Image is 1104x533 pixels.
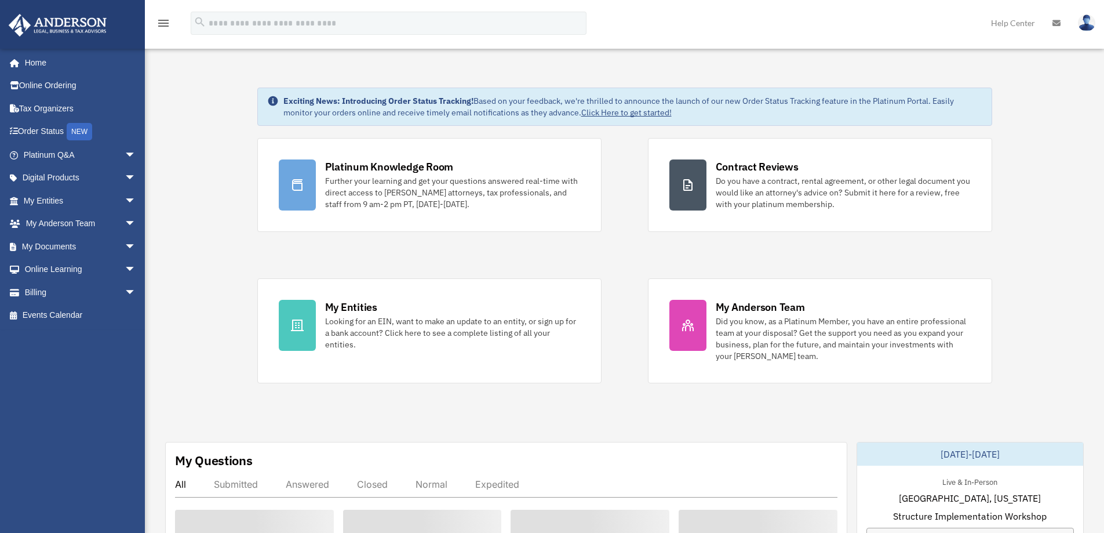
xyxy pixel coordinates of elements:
a: Click Here to get started! [581,107,672,118]
a: Platinum Knowledge Room Further your learning and get your questions answered real-time with dire... [257,138,602,232]
a: Digital Productsarrow_drop_down [8,166,154,190]
a: Order StatusNEW [8,120,154,144]
div: My Anderson Team [716,300,805,314]
span: Structure Implementation Workshop [893,509,1047,523]
a: Home [8,51,148,74]
div: Answered [286,478,329,490]
span: arrow_drop_down [125,189,148,213]
img: User Pic [1078,14,1095,31]
span: arrow_drop_down [125,235,148,259]
div: Do you have a contract, rental agreement, or other legal document you would like an attorney's ad... [716,175,971,210]
a: My Anderson Team Did you know, as a Platinum Member, you have an entire professional team at your... [648,278,992,383]
div: Based on your feedback, we're thrilled to announce the launch of our new Order Status Tracking fe... [283,95,982,118]
div: All [175,478,186,490]
a: My Documentsarrow_drop_down [8,235,154,258]
div: My Entities [325,300,377,314]
a: My Entities Looking for an EIN, want to make an update to an entity, or sign up for a bank accoun... [257,278,602,383]
div: Contract Reviews [716,159,799,174]
div: [DATE]-[DATE] [857,443,1083,466]
span: [GEOGRAPHIC_DATA], [US_STATE] [899,491,1041,505]
div: Did you know, as a Platinum Member, you have an entire professional team at your disposal? Get th... [716,316,971,362]
a: Online Ordering [8,74,154,97]
i: search [194,16,206,28]
span: arrow_drop_down [125,143,148,167]
a: Tax Organizers [8,97,154,120]
div: Expedited [475,478,519,490]
a: My Anderson Teamarrow_drop_down [8,212,154,235]
span: arrow_drop_down [125,212,148,236]
div: Further your learning and get your questions answered real-time with direct access to [PERSON_NAM... [325,175,580,210]
img: Anderson Advisors Platinum Portal [5,14,110,37]
span: arrow_drop_down [125,166,148,190]
a: Billingarrow_drop_down [8,281,154,304]
i: menu [156,16,170,30]
div: Submitted [214,478,258,490]
a: menu [156,20,170,30]
a: My Entitiesarrow_drop_down [8,189,154,212]
div: NEW [67,123,92,140]
div: Live & In-Person [933,475,1007,487]
div: My Questions [175,452,253,469]
a: Events Calendar [8,304,154,327]
strong: Exciting News: Introducing Order Status Tracking! [283,96,473,106]
span: arrow_drop_down [125,281,148,304]
a: Platinum Q&Aarrow_drop_down [8,143,154,166]
span: arrow_drop_down [125,258,148,282]
a: Online Learningarrow_drop_down [8,258,154,281]
div: Closed [357,478,388,490]
div: Platinum Knowledge Room [325,159,454,174]
div: Looking for an EIN, want to make an update to an entity, or sign up for a bank account? Click her... [325,316,580,350]
a: Contract Reviews Do you have a contract, rental agreement, or other legal document you would like... [648,138,992,232]
div: Normal [416,478,447,490]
